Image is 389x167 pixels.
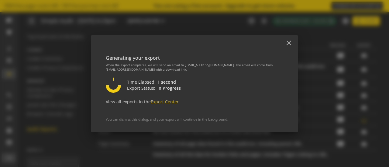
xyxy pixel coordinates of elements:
div: 1 second [157,79,176,85]
a: Export Center [151,99,179,105]
div: Generating your export [106,55,283,62]
div: Time Elapsed: [127,79,157,85]
div: In Progress [157,85,181,91]
div: You can dismiss this dialog, and your export will continue in the background. [106,117,283,122]
div: View all exports in the . [106,99,283,122]
div: Export Status: [127,85,157,91]
div: When the export completes, we will send an email to [EMAIL_ADDRESS][DOMAIN_NAME]. The email will ... [106,63,277,72]
mat-icon: close [285,39,293,47]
